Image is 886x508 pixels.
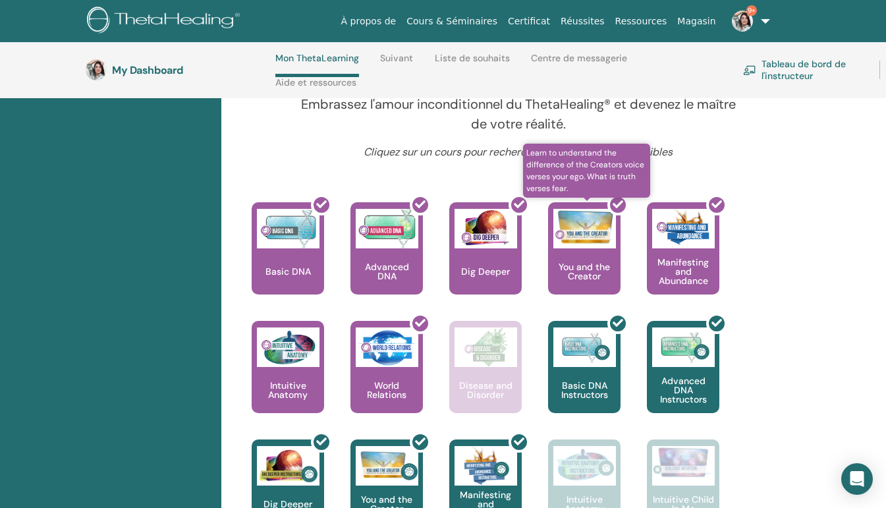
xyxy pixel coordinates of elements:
img: logo.png [87,7,244,36]
span: 9+ [746,5,757,16]
img: Intuitive Child In Me Instructors [652,446,715,478]
a: Advanced DNA Advanced DNA [350,202,423,321]
a: Learn to understand the difference of the Creators voice verses your ego. What is truth verses fe... [548,202,621,321]
img: Manifesting and Abundance Instructors [455,446,517,486]
a: Réussites [555,9,609,34]
p: Basic DNA Instructors [548,381,621,399]
img: Intuitive Anatomy Instructors [553,446,616,486]
a: Magasin [672,9,721,34]
img: Basic DNA [257,209,319,248]
p: Cliquez sur un cours pour rechercher les séminaires disponibles [292,144,744,160]
img: Intuitive Anatomy [257,327,319,367]
img: chalkboard-teacher.svg [743,65,756,75]
img: Dig Deeper [455,209,517,248]
a: Disease and Disorder Disease and Disorder [449,321,522,439]
a: Dig Deeper Dig Deeper [449,202,522,321]
p: Advanced DNA [350,262,423,281]
img: World Relations [356,327,418,367]
p: Disease and Disorder [449,381,522,399]
a: Suivant [380,53,413,74]
h3: My Dashboard [112,64,244,76]
p: World Relations [350,381,423,399]
a: Mon ThetaLearning [275,53,359,77]
img: Disease and Disorder [455,327,517,367]
p: Manifesting and Abundance [647,258,719,285]
a: Centre de messagerie [531,53,627,74]
img: Manifesting and Abundance [652,209,715,248]
img: You and the Creator [553,209,616,245]
img: Basic DNA Instructors [553,327,616,367]
a: Cours & Séminaires [401,9,503,34]
img: default.jpg [732,11,753,32]
a: À propos de [336,9,402,34]
a: Advanced DNA Instructors Advanced DNA Instructors [647,321,719,439]
img: You and the Creator Instructors [356,446,418,486]
img: default.jpg [86,59,107,80]
a: Tableau de bord de l'instructeur [743,55,864,84]
div: Open Intercom Messenger [841,463,873,495]
a: Manifesting and Abundance Manifesting and Abundance [647,202,719,321]
a: Basic DNA Instructors Basic DNA Instructors [548,321,621,439]
a: Liste de souhaits [435,53,510,74]
p: Advanced DNA Instructors [647,376,719,404]
img: Advanced DNA [356,209,418,248]
a: Aide et ressources [275,77,356,98]
img: Dig Deeper Instructors [257,446,319,486]
p: Dig Deeper [456,267,515,276]
p: You and the Creator [548,262,621,281]
a: Ressources [610,9,673,34]
span: Learn to understand the difference of the Creators voice verses your ego. What is truth verses fear. [523,144,650,198]
a: Certificat [503,9,555,34]
p: Intuitive Anatomy [252,381,324,399]
img: Advanced DNA Instructors [652,327,715,367]
a: World Relations World Relations [350,321,423,439]
a: Basic DNA Basic DNA [252,202,324,321]
a: Intuitive Anatomy Intuitive Anatomy [252,321,324,439]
